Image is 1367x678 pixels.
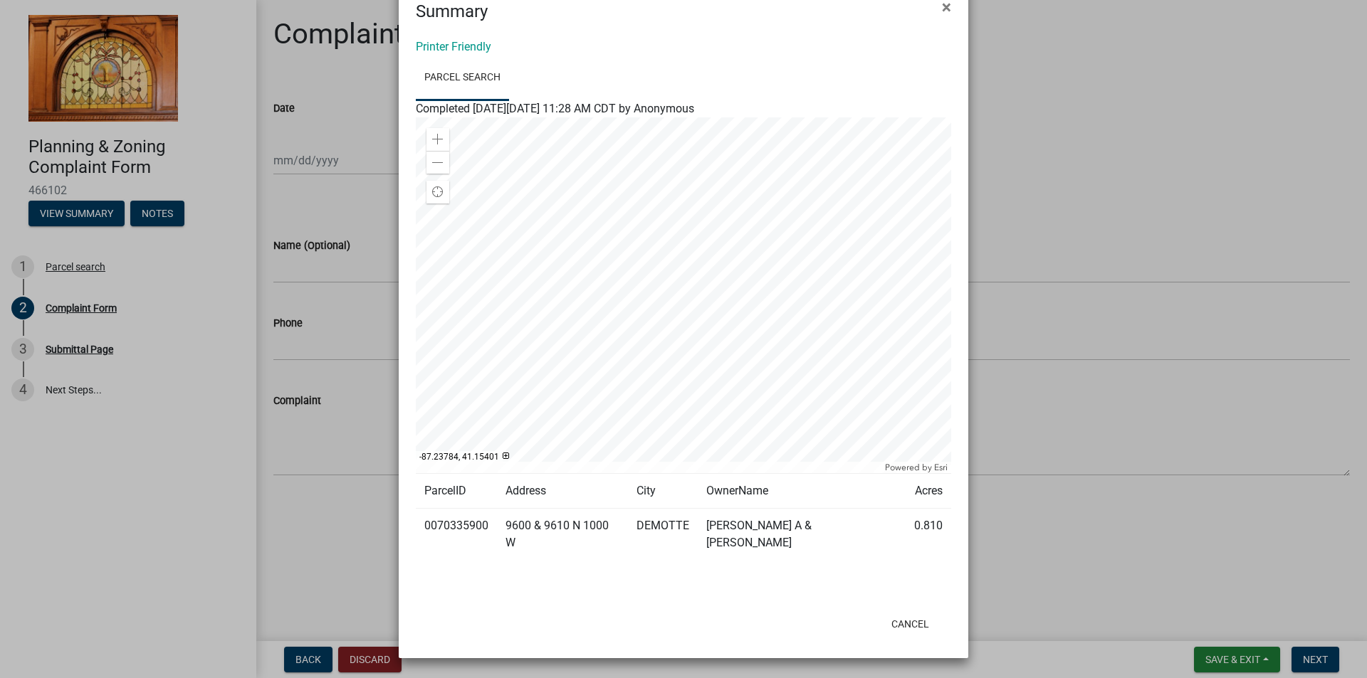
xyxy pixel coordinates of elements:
div: Find my location [426,181,449,203]
td: Address [497,474,628,509]
td: City [628,474,698,509]
td: 0.810 [906,509,951,561]
span: Completed [DATE][DATE] 11:28 AM CDT by Anonymous [416,102,694,115]
td: 9600 & 9610 N 1000 W [497,509,628,561]
div: Zoom in [426,128,449,151]
a: Printer Friendly [416,40,491,53]
td: DEMOTTE [628,509,698,561]
td: [PERSON_NAME] A & [PERSON_NAME] [698,509,906,561]
a: Parcel search [416,55,509,101]
div: Zoom out [426,151,449,174]
a: Esri [934,462,948,472]
button: Cancel [880,611,941,637]
td: OwnerName [698,474,906,509]
td: Acres [906,474,951,509]
td: ParcelID [416,474,497,509]
td: 0070335900 [416,509,497,561]
div: Powered by [881,462,951,473]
